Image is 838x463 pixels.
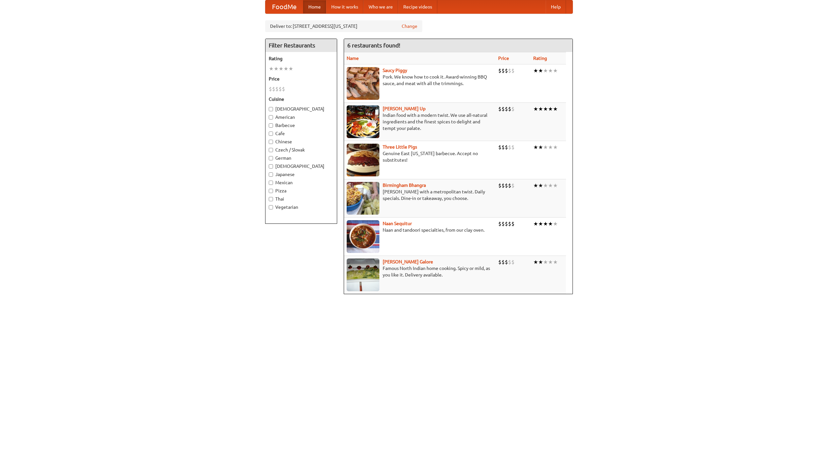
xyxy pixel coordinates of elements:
[402,23,417,29] a: Change
[498,105,501,113] li: $
[269,156,273,160] input: German
[505,182,508,189] li: $
[505,144,508,151] li: $
[383,144,417,150] a: Three Little Pigs
[269,55,334,62] h5: Rating
[326,0,363,13] a: How it works
[511,67,515,74] li: $
[269,140,273,144] input: Chinese
[269,163,334,169] label: [DEMOGRAPHIC_DATA]
[269,197,273,201] input: Thai
[533,67,538,74] li: ★
[269,181,273,185] input: Mexican
[347,74,493,87] p: Pork. We know how to cook it. Award-winning BBQ sauce, and meat with all the trimmings.
[347,112,493,132] p: Indian food with a modern twist. We use all-natural ingredients and the finest spices to delight ...
[282,85,285,93] li: $
[303,0,326,13] a: Home
[283,65,288,72] li: ★
[508,182,511,189] li: $
[498,220,501,227] li: $
[498,258,501,266] li: $
[543,220,548,227] li: ★
[511,182,515,189] li: $
[511,220,515,227] li: $
[548,67,553,74] li: ★
[272,85,275,93] li: $
[347,188,493,202] p: [PERSON_NAME] with a metropolitan twist. Daily specials. Dine-in or takeaway, you choose.
[383,259,433,264] a: [PERSON_NAME] Galore
[498,144,501,151] li: $
[553,105,558,113] li: ★
[505,220,508,227] li: $
[269,130,334,137] label: Cafe
[498,182,501,189] li: $
[533,56,547,61] a: Rating
[543,258,548,266] li: ★
[508,220,511,227] li: $
[548,220,553,227] li: ★
[548,258,553,266] li: ★
[383,183,426,188] a: Birmingham Bhangra
[511,258,515,266] li: $
[546,0,566,13] a: Help
[511,144,515,151] li: $
[347,258,379,291] img: currygalore.jpg
[269,179,334,186] label: Mexican
[511,105,515,113] li: $
[347,182,379,215] img: bhangra.jpg
[501,144,505,151] li: $
[533,220,538,227] li: ★
[538,144,543,151] li: ★
[505,105,508,113] li: $
[347,265,493,278] p: Famous North Indian home cooking. Spicy or mild, as you like it. Delivery available.
[548,105,553,113] li: ★
[533,258,538,266] li: ★
[275,85,279,93] li: $
[501,182,505,189] li: $
[269,155,334,161] label: German
[269,123,273,128] input: Barbecue
[508,67,511,74] li: $
[279,85,282,93] li: $
[347,105,379,138] img: curryup.jpg
[548,182,553,189] li: ★
[269,187,334,194] label: Pizza
[501,258,505,266] li: $
[548,144,553,151] li: ★
[265,39,337,52] h4: Filter Restaurants
[553,258,558,266] li: ★
[553,144,558,151] li: ★
[553,67,558,74] li: ★
[553,182,558,189] li: ★
[543,67,548,74] li: ★
[543,182,548,189] li: ★
[269,204,334,210] label: Vegetarian
[383,221,412,226] a: Naan Sequitur
[538,67,543,74] li: ★
[347,150,493,163] p: Genuine East [US_STATE] barbecue. Accept no substitutes!
[269,205,273,209] input: Vegetarian
[347,56,359,61] a: Name
[269,96,334,102] h5: Cuisine
[265,20,422,32] div: Deliver to: [STREET_ADDRESS][US_STATE]
[498,67,501,74] li: $
[269,122,334,129] label: Barbecue
[269,147,334,153] label: Czech / Slovak
[269,106,334,112] label: [DEMOGRAPHIC_DATA]
[538,258,543,266] li: ★
[498,56,509,61] a: Price
[538,105,543,113] li: ★
[347,220,379,253] img: naansequitur.jpg
[288,65,293,72] li: ★
[269,196,334,202] label: Thai
[533,182,538,189] li: ★
[347,42,400,48] ng-pluralize: 6 restaurants found!
[269,164,273,169] input: [DEMOGRAPHIC_DATA]
[501,220,505,227] li: $
[501,67,505,74] li: $
[533,144,538,151] li: ★
[508,144,511,151] li: $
